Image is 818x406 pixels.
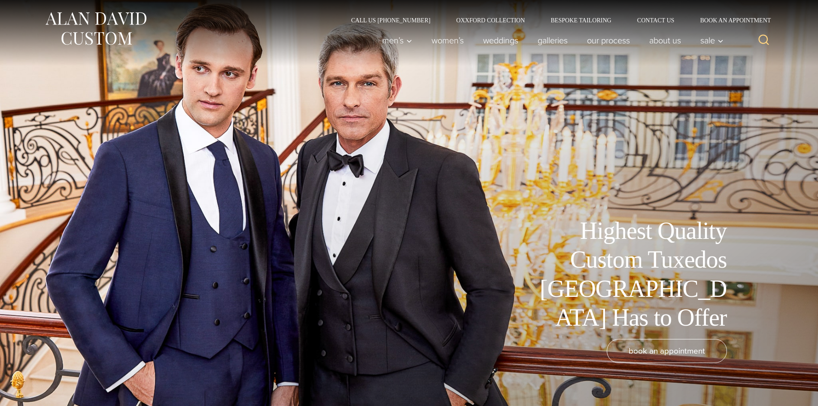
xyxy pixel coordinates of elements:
[528,32,577,49] a: Galleries
[629,345,705,357] span: book an appointment
[754,30,774,51] button: View Search Form
[473,32,528,49] a: weddings
[443,17,538,23] a: Oxxford Collection
[639,32,690,49] a: About Us
[577,32,639,49] a: Our Process
[700,36,724,45] span: Sale
[44,9,147,48] img: Alan David Custom
[607,339,727,363] a: book an appointment
[382,36,412,45] span: Men’s
[372,32,728,49] nav: Primary Navigation
[534,217,727,332] h1: Highest Quality Custom Tuxedos [GEOGRAPHIC_DATA] Has to Offer
[687,17,774,23] a: Book an Appointment
[338,17,774,23] nav: Secondary Navigation
[422,32,473,49] a: Women’s
[538,17,624,23] a: Bespoke Tailoring
[624,17,687,23] a: Contact Us
[338,17,444,23] a: Call Us [PHONE_NUMBER]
